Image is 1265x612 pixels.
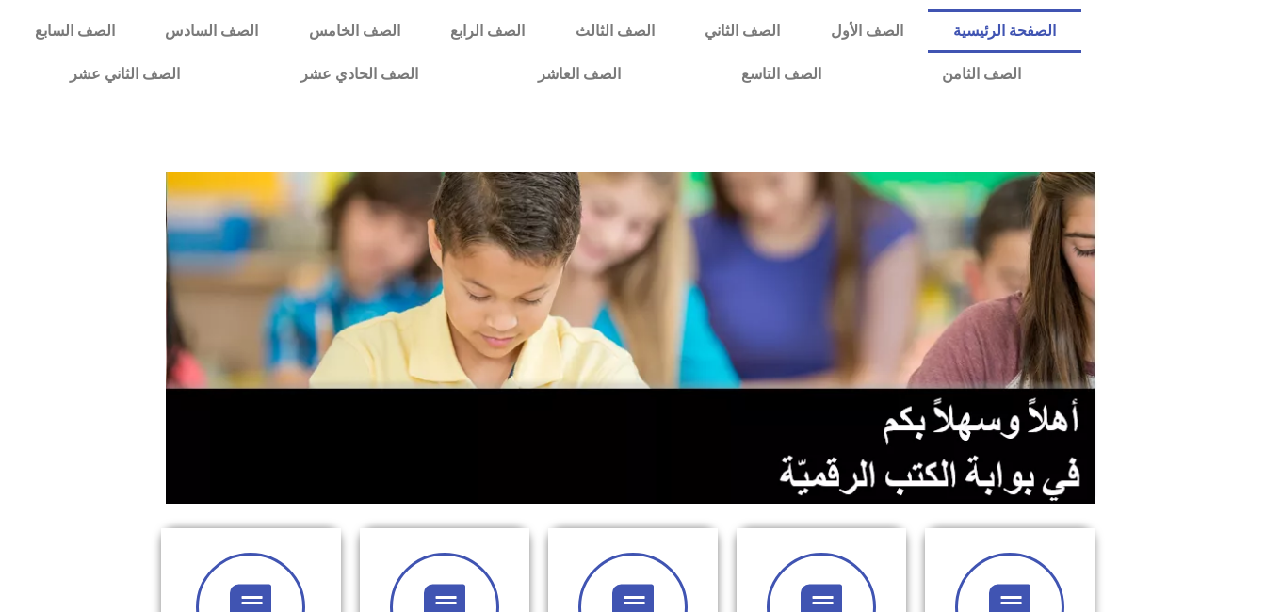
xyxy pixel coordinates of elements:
[928,9,1080,53] a: الصفحة الرئيسية
[805,9,928,53] a: الصف الأول
[478,53,681,96] a: الصف العاشر
[284,9,425,53] a: الصف الخامس
[240,53,478,96] a: الصف الحادي عشر
[681,53,882,96] a: الصف التاسع
[9,9,139,53] a: الصف السابع
[679,9,804,53] a: الصف الثاني
[140,9,284,53] a: الصف السادس
[425,9,549,53] a: الصف الرابع
[9,53,240,96] a: الصف الثاني عشر
[882,53,1081,96] a: الصف الثامن
[550,9,679,53] a: الصف الثالث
